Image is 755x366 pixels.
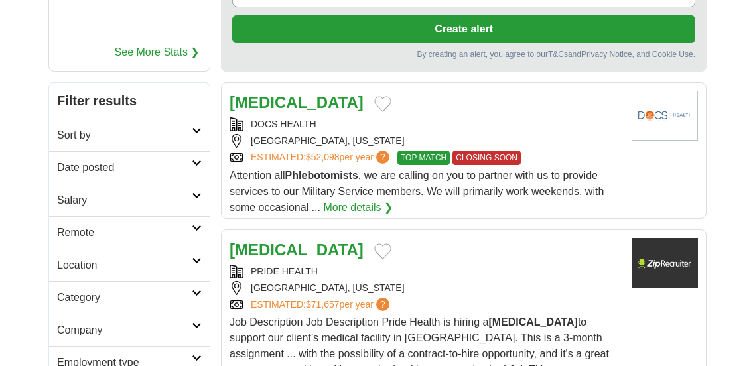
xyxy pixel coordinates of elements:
a: See More Stats ❯ [115,44,200,60]
a: ESTIMATED:$52,098per year? [251,151,392,165]
div: [GEOGRAPHIC_DATA], [US_STATE] [230,134,621,148]
img: Company logo [632,238,698,288]
a: Date posted [49,151,210,184]
a: T&Cs [548,50,568,59]
span: $52,098 [306,152,340,162]
button: Create alert [232,15,695,43]
a: Privacy Notice [581,50,632,59]
a: More details ❯ [323,200,393,215]
span: CLOSING SOON [452,151,521,165]
a: [MEDICAL_DATA] [230,93,364,111]
a: Company [49,314,210,346]
a: Remote [49,216,210,249]
h2: Category [57,290,192,306]
h2: Sort by [57,127,192,143]
h2: Company [57,322,192,338]
h2: Location [57,257,192,273]
img: DOCS Health logo [632,91,698,141]
a: Category [49,281,210,314]
span: ? [376,151,389,164]
h2: Salary [57,192,192,208]
h2: Remote [57,225,192,241]
span: ? [376,298,389,311]
strong: [MEDICAL_DATA] [488,316,578,328]
span: Attention all , we are calling on you to partner with us to provide services to our Military Serv... [230,170,604,213]
div: [GEOGRAPHIC_DATA], [US_STATE] [230,281,621,295]
div: PRIDE HEALTH [230,265,621,278]
div: By creating an alert, you agree to our and , and Cookie Use. [232,48,695,60]
span: $71,657 [306,299,340,310]
a: [MEDICAL_DATA] [230,241,364,259]
a: DOCS HEALTH [251,119,316,129]
button: Add to favorite jobs [374,243,391,259]
a: Salary [49,184,210,216]
a: ESTIMATED:$71,657per year? [251,298,392,312]
button: Add to favorite jobs [374,96,391,112]
a: Location [49,249,210,281]
h2: Date posted [57,160,192,176]
span: TOP MATCH [397,151,450,165]
strong: Phlebotomists [285,170,358,181]
a: Sort by [49,119,210,151]
h2: Filter results [49,83,210,119]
